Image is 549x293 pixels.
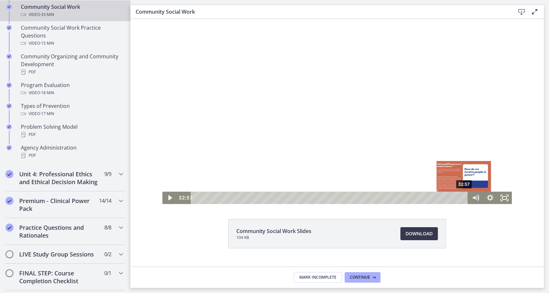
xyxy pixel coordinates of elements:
[21,123,123,139] div: Problem Solving Model
[400,227,438,240] a: Download
[99,197,111,205] span: 14 / 14
[6,170,13,178] i: Completed
[40,110,54,118] span: · 17 min
[21,24,123,47] div: Community Social Work Practice Questions
[21,3,123,19] div: Community Social Work
[21,81,123,97] div: Program Evaluation
[21,131,123,139] div: PDF
[294,272,342,283] button: Mark Incomplete
[7,145,12,150] i: Completed
[338,184,352,197] button: Mute
[19,197,99,212] h2: Premium - Clinical Power Pack
[21,152,123,159] div: PDF
[104,170,111,178] span: 9 / 9
[104,250,111,258] span: 0 / 2
[21,89,123,97] div: Video
[19,250,99,258] h2: LIVE Study Group Sessions
[21,102,123,118] div: Types of Prevention
[40,11,54,19] span: · 33 min
[19,224,99,239] h2: Practice Questions and Rationales
[21,68,123,76] div: PDF
[236,227,311,235] span: Community Social Work Slides
[6,224,13,231] i: Completed
[236,235,311,240] span: 104 KB
[7,82,12,88] i: Completed
[7,25,12,30] i: Completed
[136,8,505,16] h3: Community Social Work
[19,269,99,285] h2: FINAL STEP: Course Completion Checklist
[130,7,544,204] iframe: Video Lesson
[21,110,123,118] div: Video
[40,39,54,47] span: · 15 min
[7,4,12,9] i: Completed
[7,103,12,109] i: Completed
[299,275,336,280] span: Mark Incomplete
[40,89,54,97] span: · 18 min
[352,184,367,197] button: Show settings menu
[21,39,123,47] div: Video
[350,275,370,280] span: Continue
[104,224,111,231] span: 8 / 8
[21,11,123,19] div: Video
[19,170,99,186] h2: Unit 4: Professional Ethics and Ethical Decision Making
[104,269,111,277] span: 0 / 1
[345,272,380,283] button: Continue
[7,124,12,129] i: Completed
[21,52,123,76] div: Community Organizing and Community Development
[7,54,12,59] i: Completed
[367,184,381,197] button: Fullscreen
[406,230,433,238] span: Download
[21,144,123,159] div: Agency Administration
[6,197,13,205] i: Completed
